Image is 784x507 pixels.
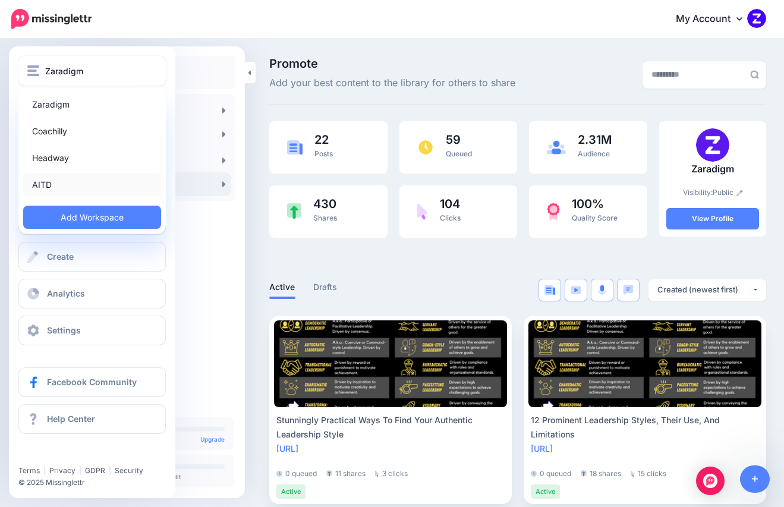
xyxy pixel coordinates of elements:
span: Audience [578,149,610,158]
img: OEK0YACD4X389O0NVQJWFC1JLGREB52N_thumb.png [696,128,729,162]
span: Shares [313,213,337,222]
li: 18 shares [581,465,621,480]
a: Privacy [49,466,75,475]
span: 22 [314,134,333,146]
a: View Profile [666,208,759,229]
span: Analytics [47,288,85,298]
a: [URL] [531,443,553,454]
img: pointer-grey.png [375,471,379,477]
a: Zaradigm [23,93,161,116]
img: share-grey.png [326,470,332,477]
img: pointer-grey.png [631,471,635,477]
img: microphone.png [598,285,606,295]
img: article-blue.png [287,140,303,154]
iframe: Twitter Follow Button [18,449,111,461]
span: 2.31M [578,134,612,146]
li: 11 shares [326,465,366,480]
a: Create [18,242,166,272]
li: 3 clicks [375,465,408,480]
a: Public [713,188,743,197]
span: Clicks [440,213,461,222]
a: Facebook Community [18,367,166,397]
span: Help Center [47,414,95,424]
li: Active [276,484,306,499]
span: Add your best content to the library for others to share [269,75,515,91]
span: Queued [446,149,472,158]
img: share-grey.png [581,470,587,477]
img: users-blue.png [547,140,566,155]
img: Missinglettr [11,9,92,29]
button: Created (newest first) [648,279,766,301]
a: Headway [23,146,161,169]
li: Active [531,484,560,499]
a: Settings [18,316,166,345]
a: GDPR [85,466,105,475]
a: Analytics [18,279,166,308]
span: 104 [440,198,461,210]
li: 0 queued [276,465,317,480]
li: 0 queued [531,465,571,480]
span: Settings [47,325,81,335]
span: Create [47,251,74,262]
a: Help Center [18,404,166,434]
img: pencil.png [736,190,743,196]
span: | [79,466,81,475]
span: Facebook Community [47,377,137,387]
button: Zaradigm [18,56,166,86]
div: Open Intercom Messenger [696,467,725,495]
img: menu.png [27,65,39,76]
img: clock.png [417,139,434,156]
img: clock-grey-darker.png [276,471,282,477]
img: search-grey-6.png [750,70,759,79]
span: | [109,466,111,475]
img: chat-square-blue.png [623,285,634,295]
a: AITD [23,173,161,196]
a: My Account [664,5,766,34]
span: Zaradigm [45,64,83,78]
p: Zaradigm [666,162,759,177]
span: | [43,466,46,475]
img: share-green.png [287,203,301,219]
div: Stunningly Practical Ways To Find Your Authentic Leadership Style [276,413,505,442]
a: Drafts [313,280,338,294]
span: 430 [313,198,337,210]
a: Active [269,280,295,294]
div: Created (newest first) [657,284,752,295]
span: 59 [446,134,472,146]
a: Security [115,466,143,475]
a: Terms [18,466,40,475]
li: © 2025 Missinglettr [18,477,175,489]
span: Posts [314,149,333,158]
span: 100% [572,198,618,210]
a: [URL] [276,443,298,454]
div: 12 Prominent Leadership Styles, Their Use, And Limitations [531,413,759,442]
img: article-blue.png [544,285,555,295]
img: prize-red.png [547,203,560,221]
li: 15 clicks [631,465,666,480]
span: Promote [269,58,515,70]
img: pointer-purple.png [417,203,428,220]
a: Coachilly [23,119,161,143]
a: Add Workspace [23,206,161,229]
img: clock-grey-darker.png [531,471,537,477]
img: video-blue.png [571,286,581,294]
span: Quality Score [572,213,618,222]
p: Visibility: [666,187,759,199]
